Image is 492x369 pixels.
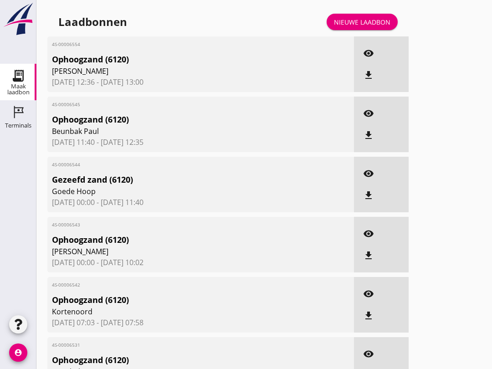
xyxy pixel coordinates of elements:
span: Ophoogzand (6120) [52,53,300,66]
i: visibility [363,48,374,59]
span: [DATE] 00:00 - [DATE] 11:40 [52,197,349,208]
span: [DATE] 11:40 - [DATE] 12:35 [52,137,349,148]
span: Ophoogzand (6120) [52,113,300,126]
i: file_download [363,250,374,261]
div: Laadbonnen [58,15,127,29]
i: file_download [363,70,374,81]
span: Ophoogzand (6120) [52,354,300,366]
span: [DATE] 12:36 - [DATE] 13:00 [52,77,349,87]
span: 4S-00006544 [52,161,300,168]
span: Ophoogzand (6120) [52,294,300,306]
div: Terminals [5,123,31,128]
img: logo-small.a267ee39.svg [2,2,35,36]
span: 4S-00006545 [52,101,300,108]
i: file_download [363,310,374,321]
span: [DATE] 07:03 - [DATE] 07:58 [52,317,349,328]
i: visibility [363,288,374,299]
span: Ophoogzand (6120) [52,234,300,246]
span: Goede Hoop [52,186,300,197]
span: [PERSON_NAME] [52,246,300,257]
i: account_circle [9,343,27,362]
i: file_download [363,190,374,201]
i: visibility [363,228,374,239]
i: visibility [363,168,374,179]
span: Gezeefd zand (6120) [52,174,300,186]
span: 4S-00006542 [52,282,300,288]
i: visibility [363,108,374,119]
span: 4S-00006543 [52,221,300,228]
span: 4S-00006554 [52,41,300,48]
i: file_download [363,130,374,141]
span: Beunbak Paul [52,126,300,137]
a: Nieuwe laadbon [327,14,398,30]
i: visibility [363,348,374,359]
span: [PERSON_NAME] [52,66,300,77]
span: [DATE] 00:00 - [DATE] 10:02 [52,257,349,268]
span: Kortenoord [52,306,300,317]
div: Nieuwe laadbon [334,17,390,27]
span: 4S-00006531 [52,342,300,348]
